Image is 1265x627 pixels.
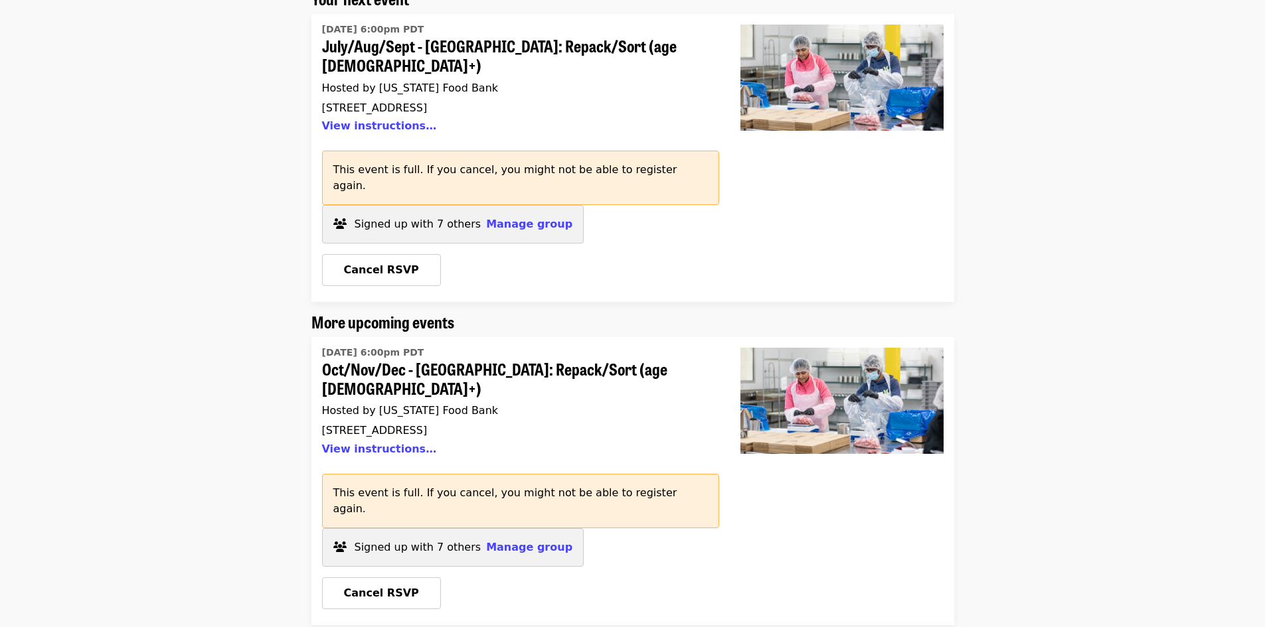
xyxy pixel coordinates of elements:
span: Manage group [486,541,572,553]
span: Oct/Nov/Dec - [GEOGRAPHIC_DATA]: Repack/Sort (age [DEMOGRAPHIC_DATA]+) [322,360,709,398]
span: Manage group [486,218,572,230]
button: Manage group [486,216,572,232]
span: More upcoming events [311,310,454,333]
button: View instructions… [322,119,437,132]
img: Oct/Nov/Dec - Beaverton: Repack/Sort (age 10+) [740,348,944,454]
span: Hosted by [US_STATE] Food Bank [322,82,499,94]
time: [DATE] 6:00pm PDT [322,346,424,360]
i: users icon [333,541,347,553]
p: This event is full. If you cancel, you might not be able to register again. [333,485,708,517]
p: This event is full. If you cancel, you might not be able to register again. [333,162,708,194]
div: [STREET_ADDRESS] [322,424,709,437]
time: [DATE] 6:00pm PDT [322,23,424,36]
i: users icon [333,218,347,230]
div: [STREET_ADDRESS] [322,102,709,114]
span: Cancel RSVP [344,587,419,599]
span: Hosted by [US_STATE] Food Bank [322,404,499,417]
span: July/Aug/Sept - [GEOGRAPHIC_DATA]: Repack/Sort (age [DEMOGRAPHIC_DATA]+) [322,36,709,75]
button: Cancel RSVP [322,577,441,609]
span: Signed up with 7 others [355,218,481,230]
button: Manage group [486,539,572,555]
img: July/Aug/Sept - Beaverton: Repack/Sort (age 10+) [740,25,944,131]
a: July/Aug/Sept - Beaverton: Repack/Sort (age 10+) [322,19,709,140]
a: July/Aug/Sept - Beaverton: Repack/Sort (age 10+) [730,14,954,302]
span: Signed up with 7 others [355,541,481,553]
a: Oct/Nov/Dec - Beaverton: Repack/Sort (age 10+) [322,342,709,463]
a: Oct/Nov/Dec - Beaverton: Repack/Sort (age 10+) [730,337,954,625]
span: Cancel RSVP [344,263,419,276]
button: View instructions… [322,443,437,455]
button: Cancel RSVP [322,254,441,286]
